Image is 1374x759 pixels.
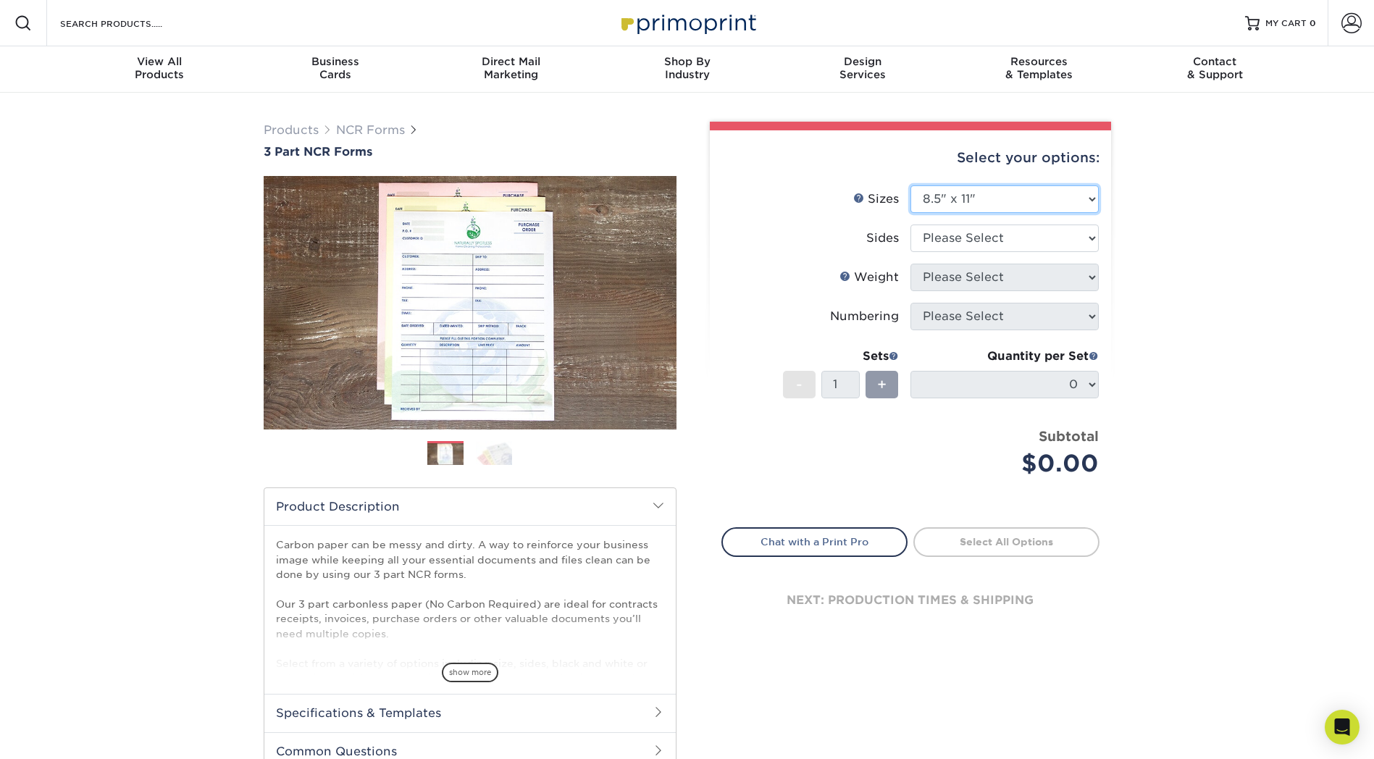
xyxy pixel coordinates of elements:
[1127,55,1303,81] div: & Support
[336,123,405,137] a: NCR Forms
[599,55,775,68] span: Shop By
[423,55,599,68] span: Direct Mail
[877,374,887,395] span: +
[423,46,599,93] a: Direct MailMarketing
[951,55,1127,81] div: & Templates
[921,446,1099,481] div: $0.00
[72,55,248,81] div: Products
[599,55,775,81] div: Industry
[721,527,908,556] a: Chat with a Print Pro
[442,663,498,682] span: show more
[853,190,899,208] div: Sizes
[839,269,899,286] div: Weight
[1325,710,1360,745] div: Open Intercom Messenger
[72,46,248,93] a: View AllProducts
[599,46,775,93] a: Shop ByIndustry
[1039,428,1099,444] strong: Subtotal
[264,488,676,525] h2: Product Description
[276,537,664,715] p: Carbon paper can be messy and dirty. A way to reinforce your business image while keeping all you...
[721,557,1099,644] div: next: production times & shipping
[910,348,1099,365] div: Quantity per Set
[1127,55,1303,68] span: Contact
[830,308,899,325] div: Numbering
[1265,17,1307,30] span: MY CART
[59,14,200,32] input: SEARCH PRODUCTS.....
[72,55,248,68] span: View All
[264,145,676,159] a: 3 Part NCR Forms
[796,374,803,395] span: -
[423,55,599,81] div: Marketing
[264,160,676,445] img: 3 Part NCR Forms 01
[615,7,760,38] img: Primoprint
[1310,18,1316,28] span: 0
[247,46,423,93] a: BusinessCards
[427,442,464,467] img: NCR Forms 01
[951,55,1127,68] span: Resources
[783,348,899,365] div: Sets
[264,145,372,159] span: 3 Part NCR Forms
[951,46,1127,93] a: Resources& Templates
[866,230,899,247] div: Sides
[775,55,951,68] span: Design
[1127,46,1303,93] a: Contact& Support
[476,440,512,466] img: NCR Forms 02
[247,55,423,68] span: Business
[247,55,423,81] div: Cards
[721,130,1099,185] div: Select your options:
[775,46,951,93] a: DesignServices
[264,694,676,731] h2: Specifications & Templates
[913,527,1099,556] a: Select All Options
[775,55,951,81] div: Services
[264,123,319,137] a: Products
